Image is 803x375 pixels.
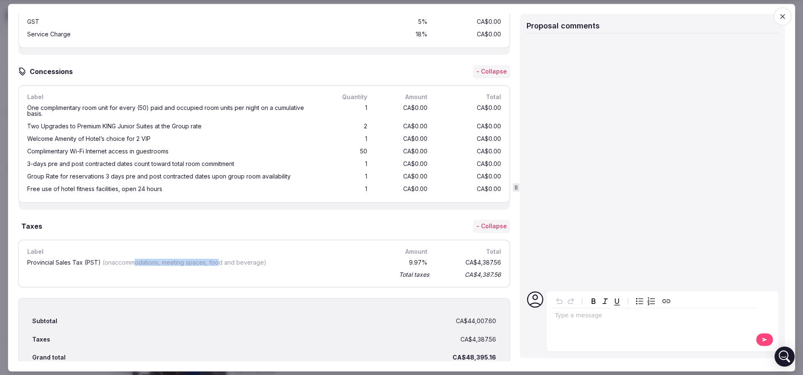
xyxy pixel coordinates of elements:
[599,295,611,307] button: Italic
[436,93,503,102] div: Total
[329,104,369,119] div: 1
[436,269,503,281] div: CA$4,387.56
[27,105,320,117] div: One complimentary room unit for every (50) paid and occupied room units per night on a cumulative...
[329,93,369,102] div: Quantity
[456,317,496,326] div: CA$44,007.60
[27,161,320,167] div: 3-days pre and post contracted dates count toward total room commitment
[27,136,320,142] div: Welcome Amenity of Hotel’s choice for 2 VIP
[329,172,369,181] div: 1
[329,160,369,169] div: 1
[32,335,50,344] div: Taxes
[436,30,503,39] div: CA$0.00
[376,122,429,131] div: CA$0.00
[473,220,510,233] button: - Collapse
[436,172,503,181] div: CA$0.00
[527,21,600,30] span: Proposal comments
[588,295,599,307] button: Bold
[376,18,429,27] div: 5 %
[27,19,367,25] div: GST
[436,135,503,144] div: CA$0.00
[436,247,503,256] div: Total
[453,354,496,362] div: CA$48,395.16
[376,172,429,181] div: CA$0.00
[376,30,429,39] div: 18 %
[376,185,429,194] div: CA$0.00
[329,122,369,131] div: 2
[376,93,429,102] div: Amount
[27,174,320,180] div: Group Rate for reservations 3 days pre and post contracted dates upon group room availability
[436,122,503,131] div: CA$0.00
[26,93,322,102] div: Label
[376,104,429,119] div: CA$0.00
[376,160,429,169] div: CA$0.00
[329,185,369,194] div: 1
[399,270,429,279] div: Total taxes
[436,185,503,194] div: CA$0.00
[27,32,367,38] div: Service Charge
[436,160,503,169] div: CA$0.00
[27,149,320,155] div: Complimentary Wi-Fi Internet access in guestrooms
[611,295,623,307] button: Underline
[329,147,369,156] div: 50
[645,295,657,307] button: Numbered list
[436,18,503,27] div: CA$0.00
[32,354,66,362] div: Grand total
[27,186,320,192] div: Free use of hotel fitness facilities, open 24 hours
[436,104,503,119] div: CA$0.00
[376,147,429,156] div: CA$0.00
[27,124,320,130] div: Two Upgrades to Premium KING Junior Suites at the Group rate
[396,258,429,267] div: 9.97 %
[27,260,387,265] div: Provincial Sales Tax (PST)
[102,259,266,266] span: (on accommodations, meeting spaces, food and beverage )
[460,335,496,344] div: CA$4,387.56
[660,295,672,307] button: Create link
[473,65,510,79] button: - Collapse
[18,221,42,231] h3: Taxes
[552,308,756,325] div: editable markdown
[376,135,429,144] div: CA$0.00
[634,295,657,307] div: toggle group
[26,247,369,256] div: Label
[376,247,429,256] div: Amount
[436,147,503,156] div: CA$0.00
[32,317,57,326] div: Subtotal
[436,258,503,267] div: CA$4,387.56
[26,67,81,77] h3: Concessions
[329,135,369,144] div: 1
[634,295,645,307] button: Bulleted list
